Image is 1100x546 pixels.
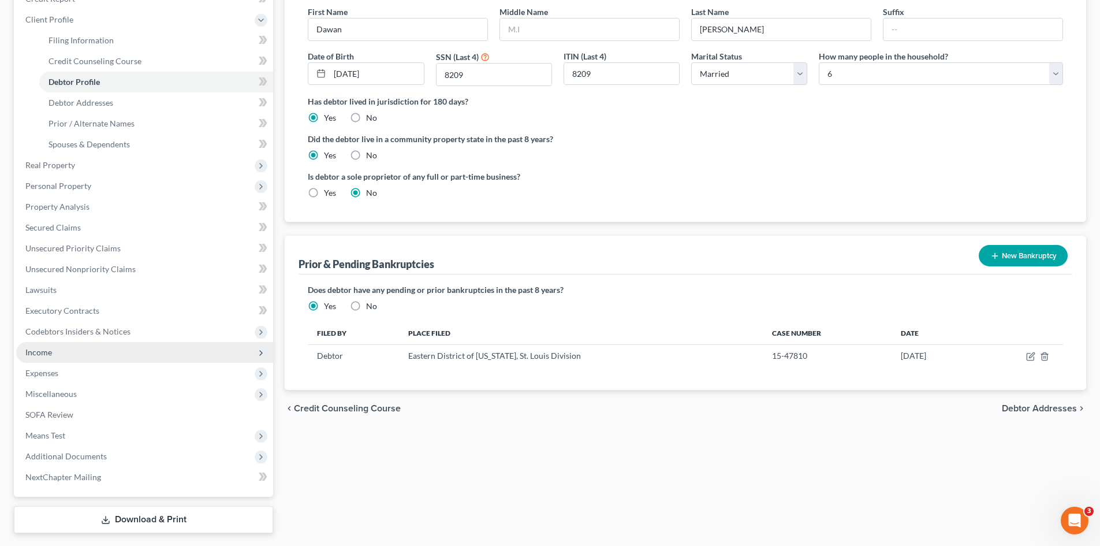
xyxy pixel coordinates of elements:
[39,113,273,134] a: Prior / Alternate Names
[16,259,273,280] a: Unsecured Nonpriority Claims
[892,345,975,367] td: [DATE]
[308,50,354,62] label: Date of Birth
[16,280,273,300] a: Lawsuits
[16,238,273,259] a: Unsecured Priority Claims
[399,321,763,344] th: Place Filed
[49,139,130,149] span: Spouses & Dependents
[16,404,273,425] a: SOFA Review
[25,368,58,378] span: Expenses
[308,170,680,183] label: Is debtor a sole proprietor of any full or part-time business?
[49,56,141,66] span: Credit Counseling Course
[16,467,273,488] a: NextChapter Mailing
[324,150,336,161] label: Yes
[308,18,487,40] input: --
[49,118,135,128] span: Prior / Alternate Names
[892,321,975,344] th: Date
[25,389,77,399] span: Miscellaneous
[308,133,1063,145] label: Did the debtor live in a community property state in the past 8 years?
[691,6,729,18] label: Last Name
[25,306,99,315] span: Executory Contracts
[324,187,336,199] label: Yes
[366,150,377,161] label: No
[883,18,1062,40] input: --
[366,187,377,199] label: No
[308,95,1063,107] label: Has debtor lived in jurisdiction for 180 days?
[883,6,904,18] label: Suffix
[39,72,273,92] a: Debtor Profile
[25,326,130,336] span: Codebtors Insiders & Notices
[366,112,377,124] label: No
[308,284,1063,296] label: Does debtor have any pending or prior bankruptcies in the past 8 years?
[308,6,348,18] label: First Name
[436,51,479,63] label: SSN (Last 4)
[16,217,273,238] a: Secured Claims
[564,50,606,62] label: ITIN (Last 4)
[25,451,107,461] span: Additional Documents
[285,404,401,413] button: chevron_left Credit Counseling Course
[763,321,892,344] th: Case Number
[308,345,399,367] td: Debtor
[819,50,948,62] label: How many people in the household?
[49,98,113,107] span: Debtor Addresses
[308,321,399,344] th: Filed By
[25,285,57,295] span: Lawsuits
[324,300,336,312] label: Yes
[285,404,294,413] i: chevron_left
[25,160,75,170] span: Real Property
[979,245,1068,266] button: New Bankruptcy
[49,77,100,87] span: Debtor Profile
[499,6,548,18] label: Middle Name
[25,202,90,211] span: Property Analysis
[25,243,121,253] span: Unsecured Priority Claims
[366,300,377,312] label: No
[16,300,273,321] a: Executory Contracts
[1084,507,1094,516] span: 3
[399,345,763,367] td: Eastern District of [US_STATE], St. Louis Division
[14,506,273,533] a: Download & Print
[25,14,73,24] span: Client Profile
[25,472,101,482] span: NextChapter Mailing
[324,112,336,124] label: Yes
[49,35,114,45] span: Filing Information
[1061,507,1088,534] iframe: Intercom live chat
[564,63,679,85] input: XXXX
[763,345,892,367] td: 15-47810
[25,347,52,357] span: Income
[330,63,423,85] input: MM/DD/YYYY
[500,18,679,40] input: M.I
[437,64,551,86] input: XXXX
[39,30,273,51] a: Filing Information
[1077,404,1086,413] i: chevron_right
[25,181,91,191] span: Personal Property
[39,51,273,72] a: Credit Counseling Course
[294,404,401,413] span: Credit Counseling Course
[39,134,273,155] a: Spouses & Dependents
[25,430,65,440] span: Means Test
[1002,404,1077,413] span: Debtor Addresses
[691,50,742,62] label: Marital Status
[16,196,273,217] a: Property Analysis
[25,264,136,274] span: Unsecured Nonpriority Claims
[25,410,73,419] span: SOFA Review
[1002,404,1086,413] button: Debtor Addresses chevron_right
[692,18,871,40] input: --
[299,257,434,271] div: Prior & Pending Bankruptcies
[39,92,273,113] a: Debtor Addresses
[25,222,81,232] span: Secured Claims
